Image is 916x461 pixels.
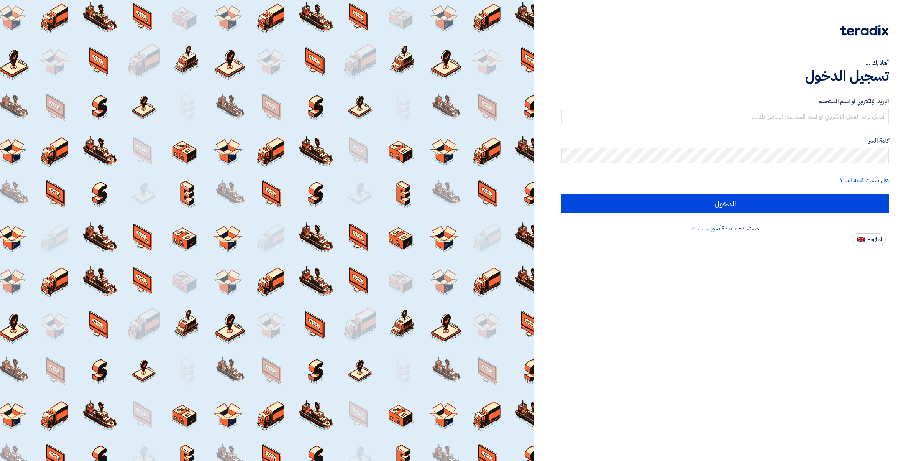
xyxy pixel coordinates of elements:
input: الدخول [561,194,889,213]
span: English [867,237,883,242]
label: البريد الإلكتروني او اسم المستخدم [561,97,889,106]
a: هل نسيت كلمة السر؟ [840,176,889,185]
h1: تسجيل الدخول [561,68,889,84]
img: Teradix logo [840,25,889,36]
div: مستخدم جديد؟ [561,224,889,233]
div: أهلا بك ... [561,58,889,68]
input: أدخل بريد العمل الإلكتروني او اسم المستخدم الخاص بك ... [561,109,889,124]
img: en-US.png [857,237,865,242]
button: English [852,233,886,245]
label: كلمة السر [561,137,889,145]
a: أنشئ حسابك [691,224,722,233]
